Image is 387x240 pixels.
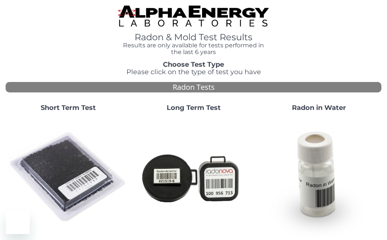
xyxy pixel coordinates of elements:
[6,210,30,234] iframe: Button to launch messaging window
[292,104,346,112] strong: Radon in Water
[118,6,268,26] img: TightCrop.jpg
[118,42,268,55] h4: Results are only available for tests performed in the last 6 years
[41,104,96,112] strong: Short Term Test
[167,104,221,112] strong: Long Term Test
[6,82,381,93] div: Radon Tests
[259,118,378,237] img: RadoninWater.jpg
[126,68,261,76] span: Please click on the type of test you have
[134,118,253,237] img: Radtrak2vsRadtrak3.jpg
[163,60,224,69] strong: Choose Test Type
[9,118,128,237] img: ShortTerm.jpg
[118,32,268,42] h1: Radon & Mold Test Results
